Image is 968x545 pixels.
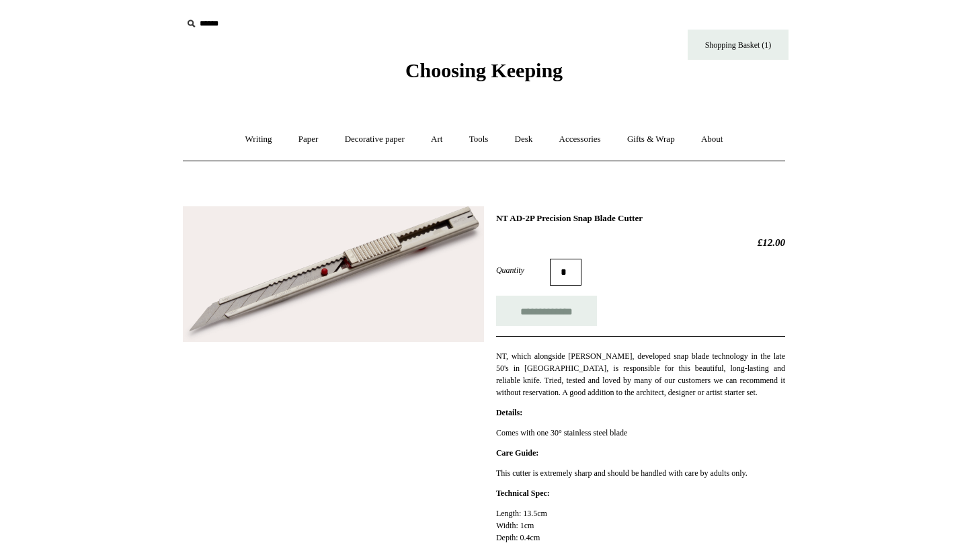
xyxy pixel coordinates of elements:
[333,122,417,157] a: Decorative paper
[286,122,331,157] a: Paper
[689,122,735,157] a: About
[405,59,563,81] span: Choosing Keeping
[183,206,484,343] img: NT AD-2P Precision Snap Blade Cutter
[496,408,522,417] strong: Details:
[496,467,785,479] p: This cutter is extremely sharp and should be handled with care by adults only.
[688,30,789,60] a: Shopping Basket (1)
[419,122,454,157] a: Art
[496,237,785,249] h2: £12.00
[457,122,501,157] a: Tools
[496,489,550,498] strong: Technical Spec:
[233,122,284,157] a: Writing
[496,213,785,224] h1: NT AD-2P Precision Snap Blade Cutter
[503,122,545,157] a: Desk
[496,427,785,439] p: Comes with one 30° stainless steel blade
[496,264,550,276] label: Quantity
[405,70,563,79] a: Choosing Keeping
[547,122,613,157] a: Accessories
[496,350,785,399] p: NT, which alongside [PERSON_NAME], developed snap blade technology in the late 50's in [GEOGRAPHI...
[496,448,538,458] strong: Care Guide:
[615,122,687,157] a: Gifts & Wrap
